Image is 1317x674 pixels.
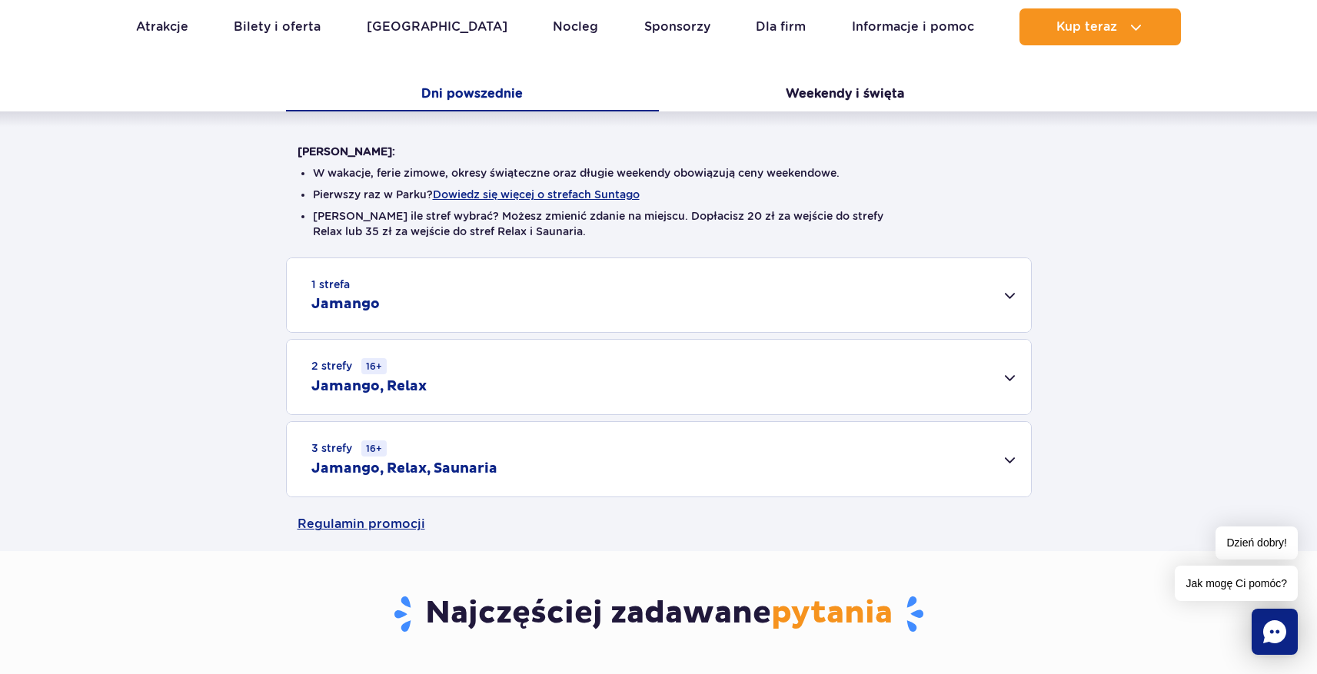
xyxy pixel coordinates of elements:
[1252,609,1298,655] div: Chat
[367,8,507,45] a: [GEOGRAPHIC_DATA]
[1056,20,1117,34] span: Kup teraz
[361,440,387,457] small: 16+
[659,79,1032,111] button: Weekendy i święta
[286,79,659,111] button: Dni powszednie
[311,440,387,457] small: 3 strefy
[136,8,188,45] a: Atrakcje
[433,188,640,201] button: Dowiedz się więcej o strefach Suntago
[234,8,321,45] a: Bilety i oferta
[852,8,974,45] a: Informacje i pomoc
[313,187,1005,202] li: Pierwszy raz w Parku?
[771,594,893,632] span: pytania
[361,358,387,374] small: 16+
[311,377,427,396] h2: Jamango, Relax
[311,295,380,314] h2: Jamango
[644,8,710,45] a: Sponsorzy
[1019,8,1181,45] button: Kup teraz
[298,497,1020,551] a: Regulamin promocji
[313,208,1005,239] li: [PERSON_NAME] ile stref wybrać? Możesz zmienić zdanie na miejscu. Dopłacisz 20 zł za wejście do s...
[298,145,395,158] strong: [PERSON_NAME]:
[1175,566,1298,601] span: Jak mogę Ci pomóc?
[313,165,1005,181] li: W wakacje, ferie zimowe, okresy świąteczne oraz długie weekendy obowiązują ceny weekendowe.
[311,460,497,478] h2: Jamango, Relax, Saunaria
[298,594,1020,634] h3: Najczęściej zadawane
[756,8,806,45] a: Dla firm
[1216,526,1298,559] span: Dzień dobry!
[311,358,387,374] small: 2 strefy
[311,277,350,292] small: 1 strefa
[553,8,598,45] a: Nocleg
